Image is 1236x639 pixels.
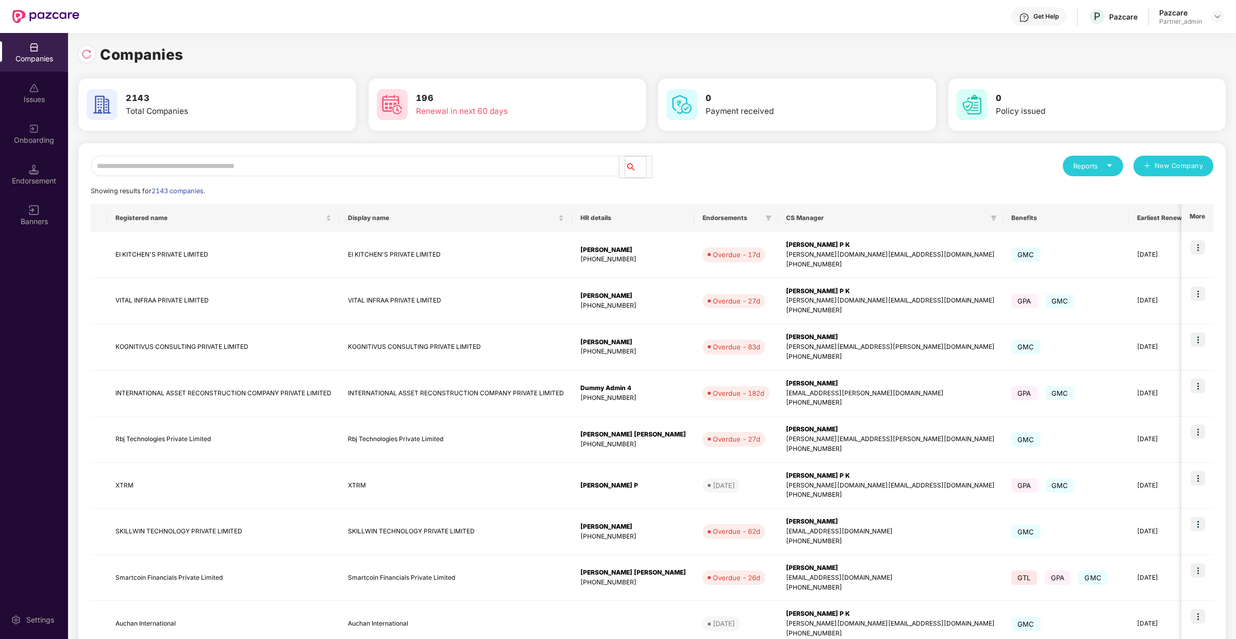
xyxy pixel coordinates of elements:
td: [DATE] [1129,324,1195,371]
img: icon [1191,332,1205,347]
span: GTL [1011,570,1037,585]
td: [DATE] [1129,232,1195,278]
span: GMC [1011,340,1041,354]
div: [PERSON_NAME][DOMAIN_NAME][EMAIL_ADDRESS][DOMAIN_NAME] [786,250,995,260]
div: [PHONE_NUMBER] [580,578,686,587]
span: New Company [1155,161,1204,171]
th: More [1181,204,1213,232]
span: plus [1144,162,1150,171]
div: [PHONE_NUMBER] [580,347,686,357]
td: [DATE] [1129,463,1195,509]
img: svg+xml;base64,PHN2ZyBpZD0iSXNzdWVzX2Rpc2FibGVkIiB4bWxucz0iaHR0cDovL3d3dy53My5vcmcvMjAwMC9zdmciIH... [29,83,39,93]
img: svg+xml;base64,PHN2ZyB4bWxucz0iaHR0cDovL3d3dy53My5vcmcvMjAwMC9zdmciIHdpZHRoPSI2MCIgaGVpZ2h0PSI2MC... [377,89,408,120]
div: [PHONE_NUMBER] [580,393,686,403]
img: svg+xml;base64,PHN2ZyB3aWR0aD0iMTQuNSIgaGVpZ2h0PSIxNC41IiB2aWV3Qm94PSIwIDAgMTYgMTYiIGZpbGw9Im5vbm... [29,164,39,175]
td: XTRM [340,463,572,509]
span: P [1094,10,1100,23]
td: INTERNATIONAL ASSET RECONSTRUCTION COMPANY PRIVATE LIMITED [107,371,340,417]
img: svg+xml;base64,PHN2ZyB4bWxucz0iaHR0cDovL3d3dy53My5vcmcvMjAwMC9zdmciIHdpZHRoPSI2MCIgaGVpZ2h0PSI2MC... [87,89,118,120]
div: Dummy Admin 4 [580,383,686,393]
span: CS Manager [786,214,987,222]
button: plusNew Company [1133,156,1213,176]
button: search [625,156,646,178]
div: [PHONE_NUMBER] [580,301,686,311]
img: icon [1191,287,1205,301]
div: Overdue - 62d [713,526,760,536]
div: [PERSON_NAME][EMAIL_ADDRESS][PERSON_NAME][DOMAIN_NAME] [786,342,995,352]
div: [PHONE_NUMBER] [786,583,995,593]
span: Showing results for [91,187,205,195]
div: [PHONE_NUMBER] [786,444,995,454]
td: [DATE] [1129,371,1195,417]
img: icon [1191,471,1205,485]
img: icon [1191,563,1205,578]
div: [PHONE_NUMBER] [786,306,995,315]
img: icon [1191,240,1205,255]
td: [DATE] [1129,509,1195,555]
img: svg+xml;base64,PHN2ZyBpZD0iU2V0dGluZy0yMHgyMCIgeG1sbnM9Imh0dHA6Ly93d3cudzMub3JnLzIwMDAvc3ZnIiB3aW... [11,615,21,625]
td: XTRM [107,463,340,509]
td: KOGNITIVUS CONSULTING PRIVATE LIMITED [107,324,340,371]
td: VITAL INFRAA PRIVATE LIMITED [340,278,572,325]
td: INTERNATIONAL ASSET RECONSTRUCTION COMPANY PRIVATE LIMITED [340,371,572,417]
span: GMC [1011,247,1041,262]
td: Smartcoin Financials Private Limited [340,555,572,601]
div: [PERSON_NAME] [786,563,995,573]
div: [DATE] [713,480,735,491]
span: 2143 companies. [152,187,205,195]
span: GMC [1011,617,1041,631]
td: EI KITCHEN'S PRIVATE LIMITED [340,232,572,278]
img: icon [1191,379,1205,393]
img: icon [1191,609,1205,624]
th: HR details [572,204,694,232]
img: icon [1191,517,1205,531]
span: caret-down [1106,162,1113,169]
div: [PERSON_NAME] [786,425,995,434]
span: GMC [1011,432,1041,447]
td: [DATE] [1129,416,1195,463]
img: svg+xml;base64,PHN2ZyBpZD0iQ29tcGFuaWVzIiB4bWxucz0iaHR0cDovL3d3dy53My5vcmcvMjAwMC9zdmciIHdpZHRoPS... [29,42,39,53]
div: [PERSON_NAME] [580,522,686,532]
span: GMC [1045,386,1075,400]
td: Rbj Technologies Private Limited [340,416,572,463]
div: [PERSON_NAME] [786,332,995,342]
div: [PERSON_NAME] [786,379,995,389]
img: svg+xml;base64,PHN2ZyB4bWxucz0iaHR0cDovL3d3dy53My5vcmcvMjAwMC9zdmciIHdpZHRoPSI2MCIgaGVpZ2h0PSI2MC... [666,89,697,120]
div: [PHONE_NUMBER] [786,260,995,270]
div: [PERSON_NAME][DOMAIN_NAME][EMAIL_ADDRESS][DOMAIN_NAME] [786,619,995,629]
div: [PERSON_NAME] [580,245,686,255]
h3: 0 [706,92,877,105]
div: [PHONE_NUMBER] [786,352,995,362]
img: icon [1191,425,1205,439]
span: GMC [1011,525,1041,539]
span: filter [763,212,774,224]
div: [DATE] [713,618,735,629]
td: Smartcoin Financials Private Limited [107,555,340,601]
div: [PHONE_NUMBER] [786,398,995,408]
div: [PERSON_NAME] P K [786,287,995,296]
th: Display name [340,204,572,232]
div: [PHONE_NUMBER] [786,490,995,500]
div: [PERSON_NAME][DOMAIN_NAME][EMAIL_ADDRESS][DOMAIN_NAME] [786,296,995,306]
div: [PERSON_NAME] P K [786,609,995,619]
th: Benefits [1003,204,1129,232]
div: Total Companies [126,105,297,117]
img: svg+xml;base64,PHN2ZyBpZD0iUmVsb2FkLTMyeDMyIiB4bWxucz0iaHR0cDovL3d3dy53My5vcmcvMjAwMC9zdmciIHdpZH... [81,49,92,59]
span: GPA [1011,294,1038,308]
td: Rbj Technologies Private Limited [107,416,340,463]
span: filter [765,215,772,221]
div: Overdue - 17d [713,249,760,260]
span: GMC [1045,294,1075,308]
div: [PHONE_NUMBER] [580,440,686,449]
span: Display name [348,214,556,222]
div: Get Help [1033,12,1059,21]
th: Earliest Renewal [1129,204,1195,232]
div: [PERSON_NAME][DOMAIN_NAME][EMAIL_ADDRESS][DOMAIN_NAME] [786,481,995,491]
div: [PERSON_NAME] P [580,481,686,491]
td: SKILLWIN TECHNOLOGY PRIVATE LIMITED [340,509,572,555]
div: Settings [23,615,57,625]
div: [PHONE_NUMBER] [786,536,995,546]
div: [EMAIL_ADDRESS][PERSON_NAME][DOMAIN_NAME] [786,389,995,398]
img: svg+xml;base64,PHN2ZyB4bWxucz0iaHR0cDovL3d3dy53My5vcmcvMjAwMC9zdmciIHdpZHRoPSI2MCIgaGVpZ2h0PSI2MC... [957,89,988,120]
div: Overdue - 83d [713,342,760,352]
